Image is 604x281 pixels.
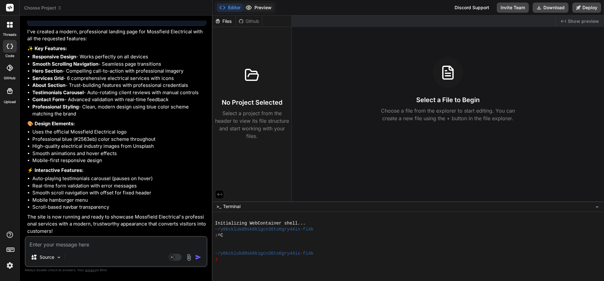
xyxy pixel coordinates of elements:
li: Real-time form validation with error messages [32,182,206,190]
p: The site is now running and ready to showcase Mossfield Electrical's professional services with a... [27,213,206,235]
img: settings [4,260,15,271]
p: I've created a modern, professional landing page for Mossfield Electrical with all the requested ... [27,28,206,42]
label: code [5,53,14,59]
span: Choose Project [24,5,62,11]
button: Preview [243,3,274,12]
span: ~/y0kcklukd0sk6k1gcn36to6gry44is-fi4k [215,226,314,232]
li: High-quality electrical industry images from Unsplash [32,143,206,150]
strong: About Section [32,82,65,88]
strong: ✨ Key Features: [27,45,67,51]
label: GitHub [4,75,16,81]
li: Auto-playing testimonials carousel (pauses on hover) [32,175,206,182]
div: Files [213,18,236,24]
p: Always double-check its answers. Your in Bind [25,267,207,273]
img: attachment [185,254,193,261]
label: Upload [4,99,16,105]
strong: Responsive Design [32,54,76,60]
span: Terminal [223,203,240,210]
span: ❯ [215,257,218,263]
button: − [594,201,600,212]
span: ^C [218,232,223,239]
li: - Seamless page transitions [32,61,206,68]
div: Discord Support [451,3,493,13]
li: Smooth animations and hover effects [32,150,206,157]
li: Uses the official Mossfield Electrical logo [32,128,206,136]
h3: No Project Selected [222,98,282,107]
span: ❯ [215,232,218,239]
li: Smooth scroll navigation with offset for fixed header [32,189,206,197]
p: Choose a file from the explorer to start editing. You can create a new file using the + button in... [377,107,519,122]
li: Mobile-first responsive design [32,157,206,164]
button: Download [533,3,568,13]
li: Mobile hamburger menu [32,197,206,204]
h3: Select a File to Begin [416,95,480,104]
strong: Professional Styling [32,104,79,110]
div: Github [236,18,262,24]
span: ~/y0kcklukd0sk6k1gcn36to6gry44is-fi4k [215,251,314,257]
li: - Compelling call-to-action with professional imagery [32,68,206,75]
span: >_ [216,203,221,210]
strong: ⚡ Interactive Features: [27,167,83,173]
strong: Contact Form [32,96,64,102]
strong: Services Grid [32,75,63,81]
button: Invite Team [497,3,529,13]
strong: 🎨 Design Elements: [27,121,75,127]
label: threads [3,32,16,37]
button: Deploy [572,3,601,13]
li: - Auto-rotating client reviews with manual controls [32,89,206,96]
img: icon [195,254,201,260]
img: Pick Models [56,255,62,260]
li: - Works perfectly on all devices [32,53,206,61]
button: Editor [217,3,243,12]
strong: Smooth Scrolling Navigation [32,61,98,67]
span: privacy [85,268,96,272]
span: − [595,203,599,210]
p: Source [40,254,54,260]
li: Professional blue (#2563eb) color scheme throughout [32,136,206,143]
span: Initializing WebContainer shell... [215,220,305,226]
p: Select a project from the header to view its file structure and start working with your files. [215,109,289,140]
li: - 6 comprehensive electrical services with icons [32,75,206,82]
li: - Clean, modern design using blue color scheme matching the brand [32,103,206,118]
li: - Trust-building features with professional credentials [32,82,206,89]
li: Scroll-based navbar transparency [32,204,206,211]
strong: Hero Section [32,68,62,74]
strong: Testimonials Carousel [32,89,84,95]
span: Show preview [568,18,599,24]
li: - Advanced validation with real-time feedback [32,96,206,103]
